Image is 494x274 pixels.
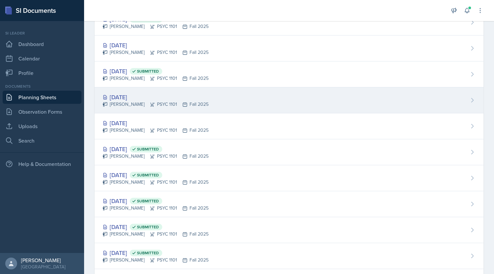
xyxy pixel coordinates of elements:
a: [DATE] [PERSON_NAME]PSYC 1101Fall 2025 [95,113,483,139]
div: [DATE] [102,67,209,76]
span: Submitted [137,147,159,152]
a: Dashboard [3,37,81,51]
span: Submitted [137,250,159,256]
a: [DATE] Submitted [PERSON_NAME]PSYC 1101Fall 2025 [95,61,483,87]
span: Submitted [137,172,159,178]
div: [PERSON_NAME] PSYC 1101 Fall 2025 [102,179,209,186]
span: Submitted [137,69,159,74]
div: [DATE] [102,145,209,153]
div: [PERSON_NAME] PSYC 1101 Fall 2025 [102,23,209,30]
a: [DATE] Submitted [PERSON_NAME]PSYC 1101Fall 2025 [95,191,483,217]
div: [DATE] [102,119,209,127]
div: Documents [3,83,81,89]
div: [DATE] [102,171,209,179]
a: Calendar [3,52,81,65]
span: Submitted [137,224,159,230]
div: [DATE] [102,196,209,205]
div: [PERSON_NAME] PSYC 1101 Fall 2025 [102,75,209,82]
div: [GEOGRAPHIC_DATA] [21,263,65,270]
div: [DATE] [102,93,209,102]
div: [PERSON_NAME] PSYC 1101 Fall 2025 [102,127,209,134]
a: Observation Forms [3,105,81,118]
a: [DATE] Submitted [PERSON_NAME]PSYC 1101Fall 2025 [95,165,483,191]
a: [DATE] [PERSON_NAME]PSYC 1101Fall 2025 [95,35,483,61]
div: Help & Documentation [3,157,81,171]
div: [DATE] [102,222,209,231]
span: Submitted [137,198,159,204]
a: Profile [3,66,81,80]
a: [DATE] Submitted [PERSON_NAME]PSYC 1101Fall 2025 [95,10,483,35]
a: [DATE] [PERSON_NAME]PSYC 1101Fall 2025 [95,87,483,113]
div: [PERSON_NAME] PSYC 1101 Fall 2025 [102,101,209,108]
a: [DATE] Submitted [PERSON_NAME]PSYC 1101Fall 2025 [95,217,483,243]
div: [PERSON_NAME] PSYC 1101 Fall 2025 [102,49,209,56]
div: [DATE] [102,248,209,257]
div: [DATE] [102,41,209,50]
a: [DATE] Submitted [PERSON_NAME]PSYC 1101Fall 2025 [95,243,483,269]
a: Planning Sheets [3,91,81,104]
div: [PERSON_NAME] PSYC 1101 Fall 2025 [102,231,209,238]
div: [PERSON_NAME] PSYC 1101 Fall 2025 [102,205,209,212]
a: Search [3,134,81,147]
div: [PERSON_NAME] [21,257,65,263]
div: [PERSON_NAME] PSYC 1101 Fall 2025 [102,153,209,160]
a: Uploads [3,120,81,133]
a: [DATE] Submitted [PERSON_NAME]PSYC 1101Fall 2025 [95,139,483,165]
div: [PERSON_NAME] PSYC 1101 Fall 2025 [102,257,209,263]
div: Si leader [3,30,81,36]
